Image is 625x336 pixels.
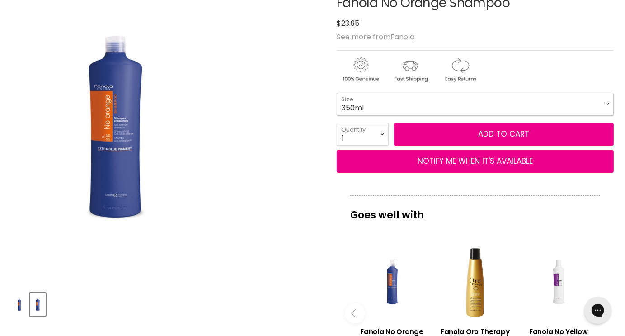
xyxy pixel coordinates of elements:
[30,293,46,316] button: Fanola No Orange Shampoo
[580,293,616,327] iframe: Gorgias live chat messenger
[386,56,434,84] img: shipping.gif
[31,294,45,315] img: Fanola No Orange Shampoo
[337,123,389,146] select: Quantity
[12,294,26,315] img: Fanola No Orange Shampoo
[10,290,323,316] div: Product thumbnails
[394,123,614,146] button: Add to cart
[478,128,529,139] span: Add to cart
[436,56,484,84] img: returns.gif
[337,150,614,173] button: NOTIFY ME WHEN IT'S AVAILABLE
[350,195,600,225] p: Goes well with
[337,18,359,28] span: $23.95
[337,56,385,84] img: genuine.gif
[11,293,27,316] button: Fanola No Orange Shampoo
[390,32,414,42] a: Fanola
[337,32,414,42] span: See more from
